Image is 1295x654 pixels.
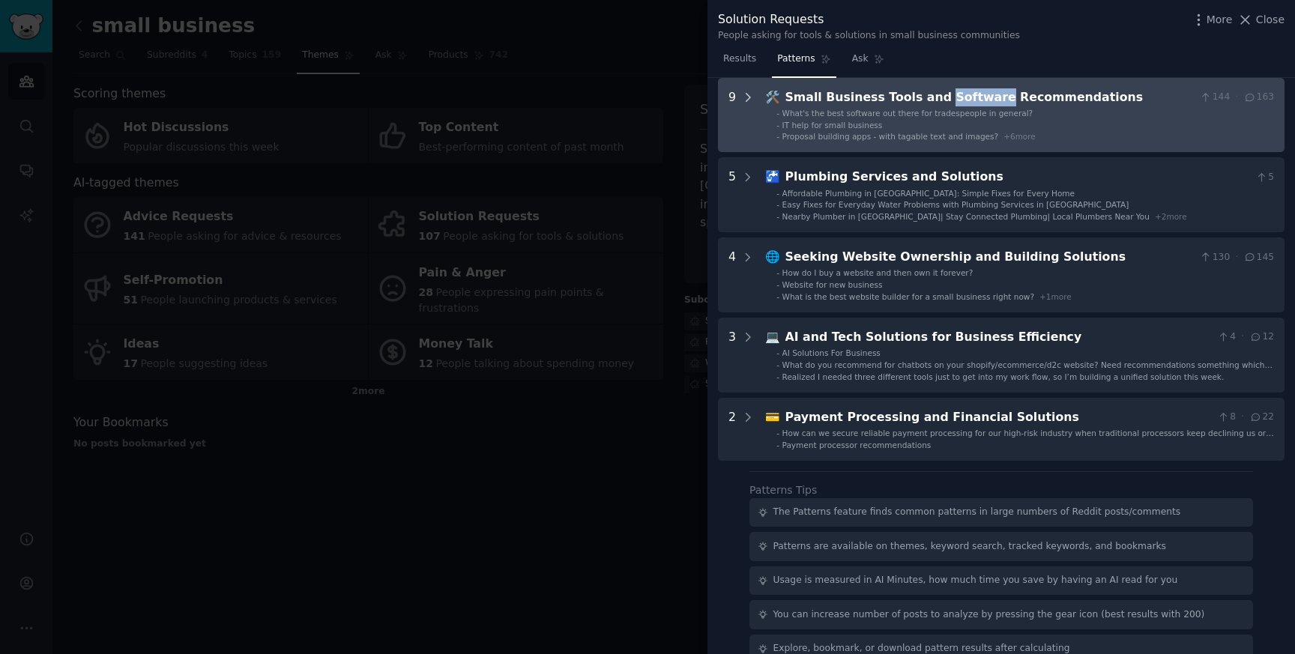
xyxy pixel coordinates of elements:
span: 🌐 [765,249,780,264]
button: More [1191,12,1233,28]
div: - [776,199,779,210]
span: Realized I needed three different tools just to get into my work flow, so I’m building a unified ... [782,372,1225,381]
div: Solution Requests [718,10,1020,29]
span: 12 [1249,330,1274,344]
div: 3 [728,328,736,382]
div: 4 [728,248,736,302]
span: Website for new business [782,280,883,289]
div: You can increase number of posts to analyze by pressing the gear icon (best results with 200) [773,608,1205,622]
a: Ask [847,47,890,78]
span: Proposal building apps - with tagable text and images? [782,132,999,141]
span: 💻 [765,330,780,344]
div: - [776,440,779,450]
span: Payment processor recommendations [782,440,932,449]
span: · [1241,411,1244,424]
div: - [776,348,779,358]
span: · [1235,251,1238,264]
span: 4 [1217,330,1236,344]
span: + 2 more [1155,212,1187,221]
div: - [776,131,779,142]
div: - [776,108,779,118]
span: 💳 [765,410,780,424]
span: What is the best website builder for a small business right now? [782,292,1034,301]
span: How do I buy a website and then own it forever? [782,268,973,277]
a: Patterns [772,47,836,78]
div: - [776,279,779,290]
span: What's the best software out there for tradespeople in general? [782,109,1033,118]
span: Close [1256,12,1285,28]
div: Usage is measured in AI Minutes, how much time you save by having an AI read for you [773,574,1178,587]
span: More [1207,12,1233,28]
span: Ask [852,52,869,66]
span: Easy Fixes for Everyday Water Problems with Plumbing Services in [GEOGRAPHIC_DATA] [782,200,1129,209]
div: 9 [728,88,736,142]
div: Payment Processing and Financial Solutions [785,408,1212,427]
span: 8 [1217,411,1236,424]
div: AI and Tech Solutions for Business Efficiency [785,328,1212,347]
span: 🚰 [765,169,780,184]
div: Small Business Tools and Software Recommendations [785,88,1195,107]
span: 5 [1255,171,1274,184]
div: 5 [728,168,736,222]
div: - [776,291,779,302]
span: + 6 more [1003,132,1036,141]
div: Patterns are available on themes, keyword search, tracked keywords, and bookmarks [773,540,1166,554]
span: 163 [1243,91,1274,104]
div: - [776,120,779,130]
span: 144 [1199,91,1230,104]
div: - [776,372,779,382]
div: - [776,188,779,199]
div: - [776,211,779,222]
span: · [1241,330,1244,344]
div: The Patterns feature finds common patterns in large numbers of Reddit posts/comments [773,506,1181,519]
span: AI Solutions For Business [782,348,881,357]
div: - [776,428,779,438]
span: + 1 more [1039,292,1072,301]
div: - [776,360,779,370]
span: How can we secure reliable payment processing for our high-risk industry when traditional process... [782,429,1274,448]
div: 2 [728,408,736,450]
span: 🛠️ [765,90,780,104]
span: 130 [1199,251,1230,264]
a: Results [718,47,761,78]
span: · [1235,91,1238,104]
span: 22 [1249,411,1274,424]
div: Seeking Website Ownership and Building Solutions [785,248,1195,267]
div: People asking for tools & solutions in small business communities [718,29,1020,43]
div: Plumbing Services and Solutions [785,168,1250,187]
span: IT help for small business [782,121,883,130]
div: - [776,267,779,278]
span: Nearby Plumber in [GEOGRAPHIC_DATA]| Stay Connected Plumbing| Local Plumbers Near You [782,212,1150,221]
button: Close [1237,12,1285,28]
span: 145 [1243,251,1274,264]
span: What do you recommend for chatbots on your shopify/ecommerce/d2c website? Need recommendations so... [782,360,1274,380]
span: Results [723,52,756,66]
span: Affordable Plumbing in [GEOGRAPHIC_DATA]: Simple Fixes for Every Home [782,189,1075,198]
span: Patterns [777,52,815,66]
label: Patterns Tips [749,484,817,496]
